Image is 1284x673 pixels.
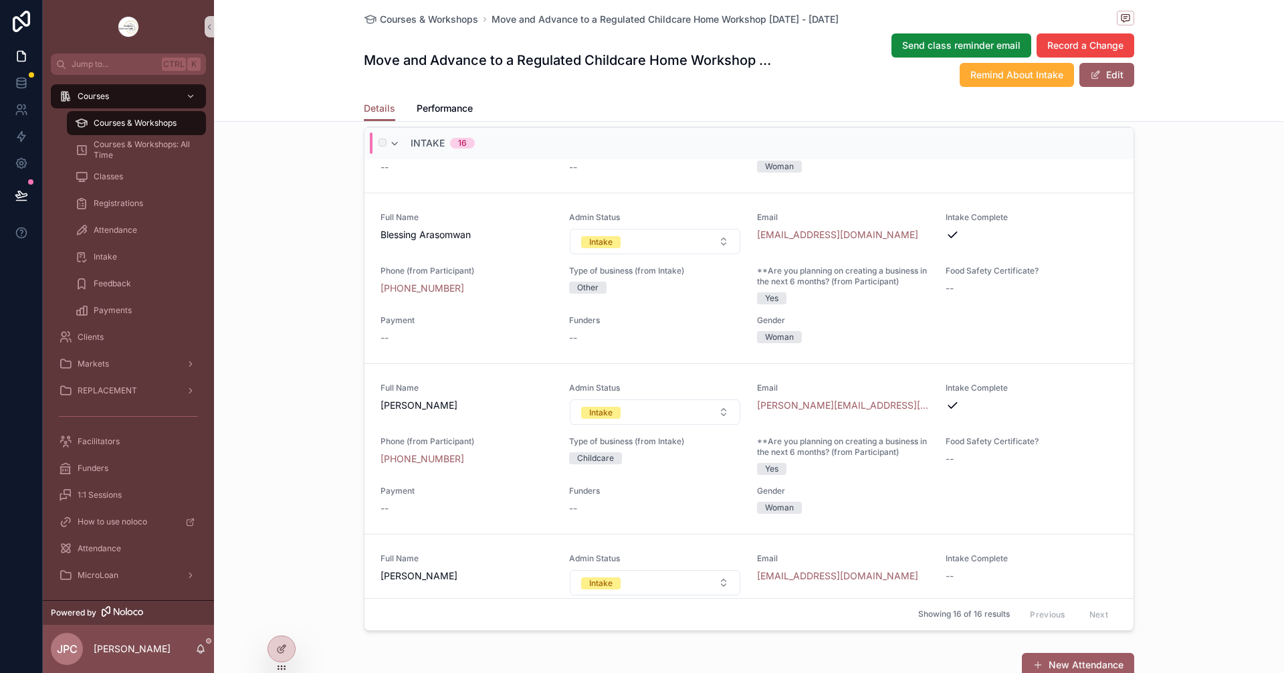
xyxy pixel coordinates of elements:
a: Facilitators [51,429,206,454]
a: Full NameBlessing ArasomwanAdmin StatusSelect ButtonEmail[EMAIL_ADDRESS][DOMAIN_NAME]Intake Compl... [364,193,1134,363]
span: Courses [78,91,109,102]
div: Woman [765,331,794,343]
span: Courses & Workshops [94,118,177,128]
a: Attendance [67,218,206,242]
span: Performance [417,102,473,115]
span: -- [381,331,389,345]
a: Courses & Workshops [364,13,478,26]
span: Funders [78,463,108,474]
span: REPLACEMENT [78,385,137,396]
span: Intake Complete [946,553,1118,564]
a: Classes [67,165,206,189]
span: Classes [94,171,123,182]
span: Remind About Intake [970,68,1063,82]
span: Facilitators [78,436,120,447]
span: Courses & Workshops: All Time [94,139,193,161]
span: [PERSON_NAME] [381,569,553,583]
span: Funders [569,315,742,326]
span: Food Safety Certificate? [946,436,1118,447]
a: REPLACEMENT [51,379,206,403]
a: Intake [67,245,206,269]
a: Markets [51,352,206,376]
span: Ctrl [162,58,186,71]
span: 1:1 Sessions [78,490,122,500]
div: 16 [458,138,467,149]
span: Powered by [51,607,96,618]
a: Courses & Workshops: All Time [67,138,206,162]
span: Food Safety Certificate? [946,266,1118,276]
span: -- [569,161,577,174]
span: Feedback [94,278,131,289]
span: -- [381,161,389,174]
div: Yes [765,292,778,304]
span: K [189,59,199,70]
button: Record a Change [1037,33,1134,58]
h1: Move and Advance to a Regulated Childcare Home Workshop [DATE] - [DATE] [364,51,773,70]
span: Phone (from Participant) [381,436,553,447]
span: Courses & Workshops [380,13,478,26]
a: 1:1 Sessions [51,483,206,507]
a: [PHONE_NUMBER] [381,452,464,466]
span: Email [757,553,930,564]
div: Yes [765,463,778,475]
button: Select Button [570,399,741,425]
a: Powered by [43,600,214,625]
span: [PERSON_NAME] [381,399,553,412]
span: Intake [411,136,445,150]
a: Move and Advance to a Regulated Childcare Home Workshop [DATE] - [DATE] [492,13,839,26]
a: Funders [51,456,206,480]
button: Remind About Intake [960,63,1074,87]
span: Type of business (from Intake) [569,266,742,276]
span: Email [757,383,930,393]
span: Record a Change [1047,39,1123,52]
span: Admin Status [569,553,742,564]
span: **Are you planning on creating a business in the next 6 months? (from Participant) [757,266,930,287]
span: -- [946,569,954,583]
div: Intake [589,407,613,419]
span: JPC [57,641,78,657]
a: Details [364,96,395,122]
a: MicroLoan [51,563,206,587]
span: Gender [757,486,930,496]
span: Details [364,102,395,115]
a: Courses [51,84,206,108]
span: Showing 16 of 16 results [918,609,1010,620]
a: Feedback [67,272,206,296]
span: Attendance [94,225,137,235]
span: -- [381,502,389,515]
a: Clients [51,325,206,349]
span: Gender [757,315,930,326]
span: Admin Status [569,383,742,393]
span: Markets [78,359,109,369]
a: [EMAIL_ADDRESS][DOMAIN_NAME] [757,228,918,242]
div: Intake [589,577,613,589]
span: Registrations [94,198,143,209]
span: Intake Complete [946,383,1118,393]
span: Full Name [381,553,553,564]
span: Intake [94,252,117,262]
span: Attendance [78,543,121,554]
span: -- [946,282,954,295]
span: MicroLoan [78,570,118,581]
span: Phone (from Participant) [381,266,553,276]
div: Childcare [577,452,614,464]
span: Funders [569,486,742,496]
span: Type of business (from Intake) [569,436,742,447]
button: Select Button [570,570,741,595]
span: -- [569,331,577,345]
span: Payment [381,486,553,496]
span: -- [946,452,954,466]
span: Send class reminder email [902,39,1021,52]
div: Woman [765,502,794,514]
a: Registrations [67,191,206,215]
div: Intake [589,236,613,248]
a: [EMAIL_ADDRESS][DOMAIN_NAME] [757,569,918,583]
button: Send class reminder email [891,33,1031,58]
div: scrollable content [43,75,214,600]
a: [PHONE_NUMBER] [381,282,464,295]
span: Email [757,212,930,223]
a: Courses & Workshops [67,111,206,135]
p: [PERSON_NAME] [94,642,171,656]
span: Payments [94,305,132,316]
